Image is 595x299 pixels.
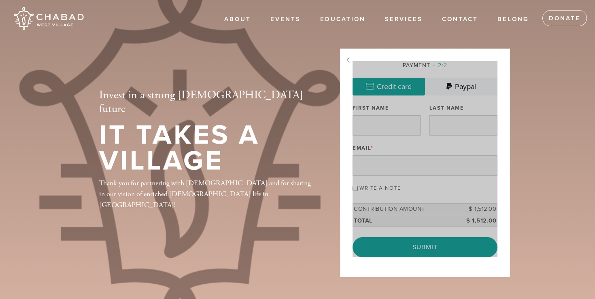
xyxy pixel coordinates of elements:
[314,12,372,27] a: EDUCATION
[264,12,307,27] a: Events
[99,89,314,116] h2: Invest in a strong [DEMOGRAPHIC_DATA] future
[218,12,257,27] a: About
[542,10,587,26] a: Donate
[379,12,429,27] a: Services
[12,4,85,33] img: Chabad%20West%20Village.png
[491,12,535,27] a: Belong
[99,178,314,210] div: Thank you for partnering with [DEMOGRAPHIC_DATA] and for sharing in our vision of enriched [DEMOG...
[99,122,314,174] h1: It Takes a Village
[436,12,484,27] a: Contact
